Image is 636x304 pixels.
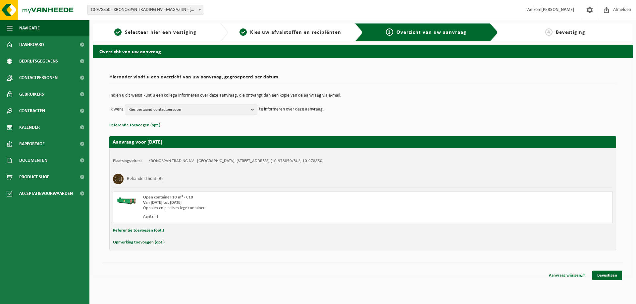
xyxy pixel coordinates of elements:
[109,74,616,83] h2: Hieronder vindt u een overzicht van uw aanvraag, gegroepeerd per datum.
[19,20,40,36] span: Navigatie
[148,158,324,164] td: KRONOSPAN TRADING NV - [GEOGRAPHIC_DATA], [STREET_ADDRESS] (10-978850/BUS, 10-978850)
[19,136,45,152] span: Rapportage
[114,28,122,36] span: 1
[117,195,136,205] img: HK-XC-10-GN-00.png
[113,159,142,163] strong: Plaatsingsadres:
[250,30,341,35] span: Kies uw afvalstoffen en recipiënten
[143,214,389,219] div: Aantal: 1
[544,271,590,280] a: Aanvraag wijzigen
[19,36,44,53] span: Dashboard
[96,28,215,36] a: 1Selecteer hier een vestiging
[19,103,45,119] span: Contracten
[545,28,553,36] span: 4
[87,5,203,15] span: 10-978850 - KRONOSPAN TRADING NV - MAGAZIJN - AVELGEM
[109,105,123,114] p: Ik wens
[113,140,162,145] strong: Aanvraag voor [DATE]
[19,185,73,202] span: Acceptatievoorwaarden
[19,53,58,69] span: Bedrijfsgegevens
[109,93,616,98] p: Indien u dit wenst kunt u een collega informeren over deze aanvraag, die ontvangt dan een kopie v...
[125,30,196,35] span: Selecteer hier een vestiging
[386,28,393,36] span: 3
[129,105,248,115] span: Kies bestaand contactpersoon
[239,28,247,36] span: 2
[109,121,160,130] button: Referentie toevoegen (opt.)
[397,30,466,35] span: Overzicht van uw aanvraag
[143,200,182,205] strong: Van [DATE] tot [DATE]
[127,174,163,184] h3: Behandeld hout (B)
[556,30,585,35] span: Bevestiging
[88,5,203,15] span: 10-978850 - KRONOSPAN TRADING NV - MAGAZIJN - AVELGEM
[143,205,389,211] div: Ophalen en plaatsen lege container
[231,28,350,36] a: 2Kies uw afvalstoffen en recipiënten
[19,119,40,136] span: Kalender
[19,169,49,185] span: Product Shop
[541,7,574,12] strong: [PERSON_NAME]
[113,238,165,247] button: Opmerking toevoegen (opt.)
[113,226,164,235] button: Referentie toevoegen (opt.)
[19,86,44,103] span: Gebruikers
[143,195,193,199] span: Open container 10 m³ - C10
[93,45,633,58] h2: Overzicht van uw aanvraag
[125,105,257,114] button: Kies bestaand contactpersoon
[19,69,58,86] span: Contactpersonen
[19,152,47,169] span: Documenten
[592,271,622,280] a: Bevestigen
[259,105,324,114] p: te informeren over deze aanvraag.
